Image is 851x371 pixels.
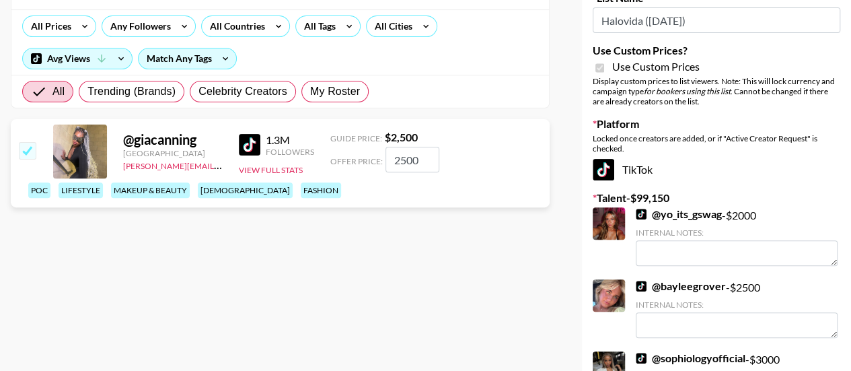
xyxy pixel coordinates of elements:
label: Platform [593,117,840,131]
img: TikTok [593,159,614,180]
div: All Prices [23,16,74,36]
a: @yo_its_gswag [636,207,722,221]
strong: $ 2,500 [385,131,418,143]
div: All Countries [202,16,268,36]
span: Celebrity Creators [198,83,287,100]
div: fashion [301,182,341,198]
img: TikTok [239,134,260,156]
span: All [52,83,65,100]
a: @sophiologyofficial [636,351,745,365]
img: TikTok [636,281,646,292]
div: All Cities [367,16,415,36]
span: Use Custom Prices [612,60,700,73]
span: Guide Price: [330,133,382,143]
div: Any Followers [102,16,174,36]
div: @ giacanning [123,131,223,148]
span: My Roster [310,83,360,100]
div: - $ 2500 [636,279,838,338]
div: Internal Notes: [636,228,838,238]
div: lifestyle [59,182,103,198]
div: All Tags [296,16,338,36]
a: @bayleegrover [636,279,726,293]
a: [PERSON_NAME][EMAIL_ADDRESS][PERSON_NAME][DOMAIN_NAME] [123,158,386,171]
span: Trending (Brands) [87,83,176,100]
div: Match Any Tags [139,48,236,69]
button: View Full Stats [239,165,303,175]
div: Avg Views [23,48,132,69]
img: TikTok [636,209,646,220]
div: makeup & beauty [111,182,190,198]
div: - $ 2000 [636,207,838,266]
div: 1.3M [266,133,314,147]
div: [DEMOGRAPHIC_DATA] [198,182,293,198]
input: 2,500 [385,147,439,172]
div: Internal Notes: [636,300,838,310]
div: Locked once creators are added, or if "Active Creator Request" is checked. [593,133,840,154]
label: Talent - $ 99,150 [593,191,840,205]
div: [GEOGRAPHIC_DATA] [123,148,223,158]
label: Use Custom Prices? [593,44,840,57]
div: TikTok [593,159,840,180]
img: TikTok [636,353,646,364]
span: Offer Price: [330,156,383,166]
div: Followers [266,147,314,157]
div: poc [28,182,50,198]
em: for bookers using this list [644,86,731,96]
div: Display custom prices to list viewers. Note: This will lock currency and campaign type . Cannot b... [593,76,840,106]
